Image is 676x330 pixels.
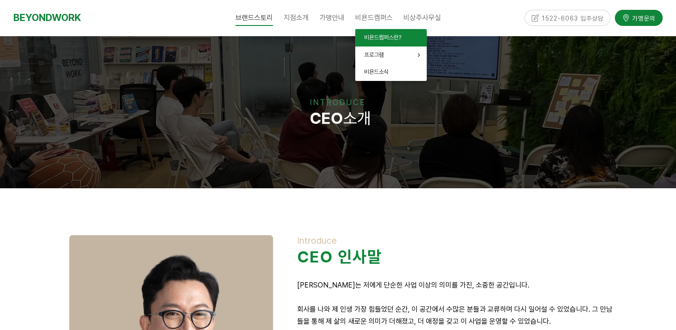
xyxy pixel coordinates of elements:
[355,29,427,47] a: 비욘드캠퍼스란?
[398,7,446,29] a: 비상주사무실
[314,7,350,29] a: 가맹안내
[355,63,427,81] a: 비욘드소식
[297,303,617,327] p: 회사를 나와 제 인생 가장 힘들었던 순간, 이 공간에서 수많은 분들과 교류하며 다시 일어설 수 있었습니다. 그 만남들을 통해 제 삶의 새로운 의미가 더해졌고, 더 애정을 갖고...
[630,13,655,22] span: 가맹문의
[615,9,663,25] a: 가맹문의
[284,13,309,22] span: 지점소개
[306,109,371,128] span: 소개
[230,7,278,29] a: 브랜드스토리
[403,13,441,22] span: 비상주사무실
[13,9,81,26] a: BEYONDWORK
[297,247,382,267] strong: CEO 인사말
[355,47,427,64] a: 프로그램
[297,279,617,291] p: [PERSON_NAME]는 저에게 단순한 사업 이상의 의미를 가진, 소중한 공간입니다.
[310,97,366,107] span: INTRODUCE
[355,13,393,22] span: 비욘드캠퍼스
[364,34,401,41] span: 비욘드캠퍼스란?
[310,109,343,128] strong: CEO
[278,7,314,29] a: 지점소개
[364,51,384,58] span: 프로그램
[235,9,273,26] span: 브랜드스토리
[350,7,398,29] a: 비욘드캠퍼스
[364,68,389,75] span: 비욘드소식
[319,13,344,22] span: 가맹안내
[297,235,337,246] span: Introduce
